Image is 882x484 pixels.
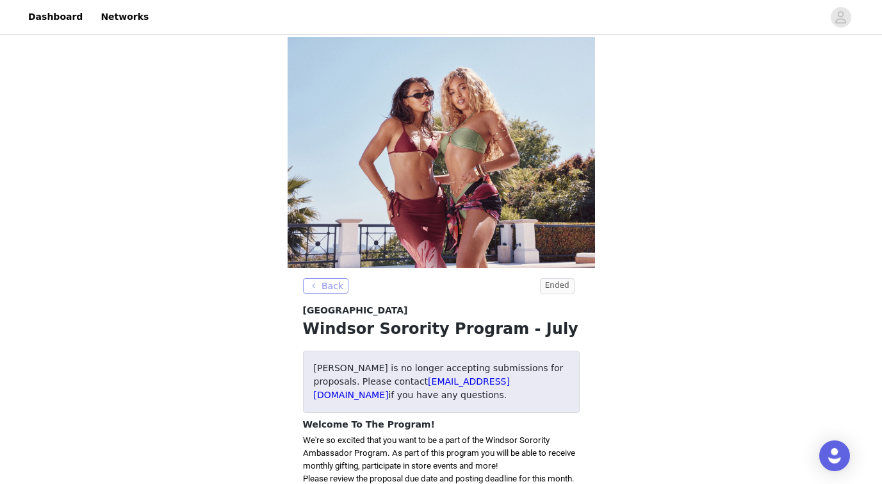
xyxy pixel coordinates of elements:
p: [PERSON_NAME] is no longer accepting submissions for proposals. Please contact if you have any qu... [314,362,569,402]
span: [GEOGRAPHIC_DATA] [303,304,408,317]
div: avatar [835,7,847,28]
h1: Windsor Sorority Program - July [303,317,580,340]
span: We're so excited that you want to be a part of the Windsor Sorority Ambassador Program. As part o... [303,435,575,471]
h4: Welcome To The Program! [303,418,580,431]
a: Networks [93,3,156,31]
span: Ended [540,278,575,294]
div: Open Intercom Messenger [819,440,850,471]
button: Back [303,278,349,294]
a: Dashboard [20,3,90,31]
img: campaign image [288,37,595,268]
